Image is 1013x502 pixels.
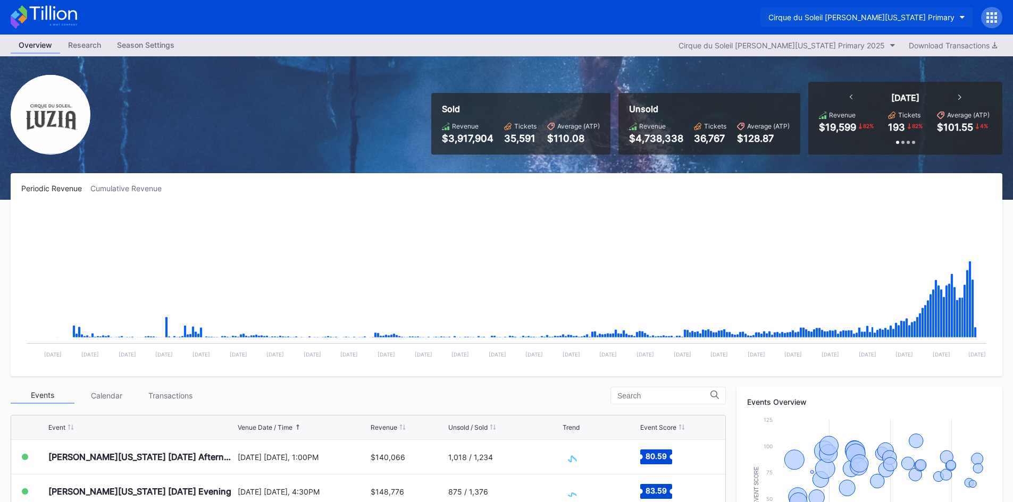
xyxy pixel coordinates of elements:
[947,111,990,119] div: Average (ATP)
[340,351,358,358] text: [DATE]
[119,351,136,358] text: [DATE]
[48,486,231,497] div: [PERSON_NAME][US_STATE] [DATE] Evening
[891,92,919,103] div: [DATE]
[81,351,99,358] text: [DATE]
[448,453,493,462] div: 1,018 / 1,234
[629,104,790,114] div: Unsold
[704,122,726,130] div: Tickets
[710,351,728,358] text: [DATE]
[674,351,691,358] text: [DATE]
[737,133,790,144] div: $128.87
[11,37,60,54] a: Overview
[304,351,321,358] text: [DATE]
[646,452,667,461] text: 80.59
[563,444,595,470] svg: Chart title
[155,351,173,358] text: [DATE]
[557,122,600,130] div: Average (ATP)
[829,111,856,119] div: Revenue
[646,486,667,495] text: 83.59
[547,133,600,144] div: $110.08
[673,38,901,53] button: Cirque du Soleil [PERSON_NAME][US_STATE] Primary 2025
[371,423,397,431] div: Revenue
[862,122,875,130] div: 82 %
[747,122,790,130] div: Average (ATP)
[90,184,170,193] div: Cumulative Revenue
[266,351,284,358] text: [DATE]
[640,423,676,431] div: Event Score
[74,387,138,404] div: Calendar
[504,133,537,144] div: 35,591
[48,423,65,431] div: Event
[768,13,955,22] div: Cirque du Soleil [PERSON_NAME][US_STATE] Primary
[859,351,876,358] text: [DATE]
[238,453,369,462] div: [DATE] [DATE], 1:00PM
[448,487,488,496] div: 875 / 1,376
[888,122,905,133] div: 193
[937,122,973,133] div: $101.55
[933,351,950,358] text: [DATE]
[452,122,479,130] div: Revenue
[822,351,839,358] text: [DATE]
[694,133,726,144] div: 36,767
[968,351,986,358] text: [DATE]
[748,351,765,358] text: [DATE]
[766,469,773,475] text: 75
[192,351,210,358] text: [DATE]
[525,351,543,358] text: [DATE]
[442,133,493,144] div: $3,917,904
[760,7,973,27] button: Cirque du Soleil [PERSON_NAME][US_STATE] Primary
[911,122,924,130] div: 82 %
[21,184,90,193] div: Periodic Revenue
[230,351,247,358] text: [DATE]
[563,351,580,358] text: [DATE]
[764,443,773,449] text: 100
[819,122,856,133] div: $19,599
[451,351,469,358] text: [DATE]
[11,75,90,155] img: Cirque_du_Soleil_LUZIA_Washington_Primary.png
[21,206,992,365] svg: Chart title
[909,41,997,50] div: Download Transactions
[679,41,885,50] div: Cirque du Soleil [PERSON_NAME][US_STATE] Primary 2025
[138,387,202,404] div: Transactions
[44,351,62,358] text: [DATE]
[637,351,654,358] text: [DATE]
[109,37,182,53] div: Season Settings
[60,37,109,54] a: Research
[371,453,405,462] div: $140,066
[639,122,666,130] div: Revenue
[764,416,773,423] text: 125
[766,496,773,502] text: 50
[979,122,989,130] div: 4 %
[895,351,913,358] text: [DATE]
[747,397,992,406] div: Events Overview
[371,487,404,496] div: $148,776
[448,423,488,431] div: Unsold / Sold
[238,423,292,431] div: Venue Date / Time
[898,111,920,119] div: Tickets
[378,351,395,358] text: [DATE]
[617,392,710,400] input: Search
[238,487,369,496] div: [DATE] [DATE], 4:30PM
[415,351,432,358] text: [DATE]
[442,104,600,114] div: Sold
[489,351,506,358] text: [DATE]
[563,423,580,431] div: Trend
[514,122,537,130] div: Tickets
[48,452,235,462] div: [PERSON_NAME][US_STATE] [DATE] Afternoon
[629,133,683,144] div: $4,738,338
[109,37,182,54] a: Season Settings
[60,37,109,53] div: Research
[903,38,1002,53] button: Download Transactions
[599,351,617,358] text: [DATE]
[784,351,802,358] text: [DATE]
[11,387,74,404] div: Events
